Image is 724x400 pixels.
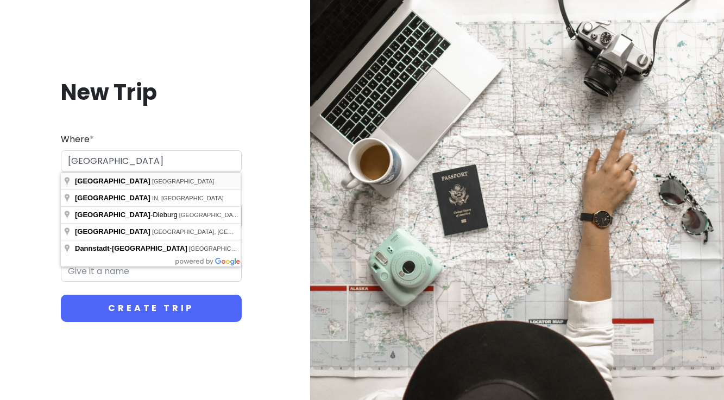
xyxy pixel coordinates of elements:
[75,227,150,236] span: [GEOGRAPHIC_DATA]
[152,195,224,201] span: IN, [GEOGRAPHIC_DATA]
[75,211,179,219] span: -Dieburg
[75,244,187,252] span: Dannstadt-[GEOGRAPHIC_DATA]
[152,178,215,185] span: [GEOGRAPHIC_DATA]
[75,177,150,185] span: [GEOGRAPHIC_DATA]
[75,211,150,219] span: [GEOGRAPHIC_DATA]
[179,212,242,218] span: [GEOGRAPHIC_DATA]
[61,295,242,322] button: Create Trip
[75,194,150,202] span: [GEOGRAPHIC_DATA]
[61,150,242,172] input: City (e.g., New York)
[152,228,280,235] span: [GEOGRAPHIC_DATA], [GEOGRAPHIC_DATA]
[61,261,242,282] input: Give it a name
[61,132,94,147] label: Where
[189,245,251,252] span: [GEOGRAPHIC_DATA]
[61,78,242,106] h1: New Trip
